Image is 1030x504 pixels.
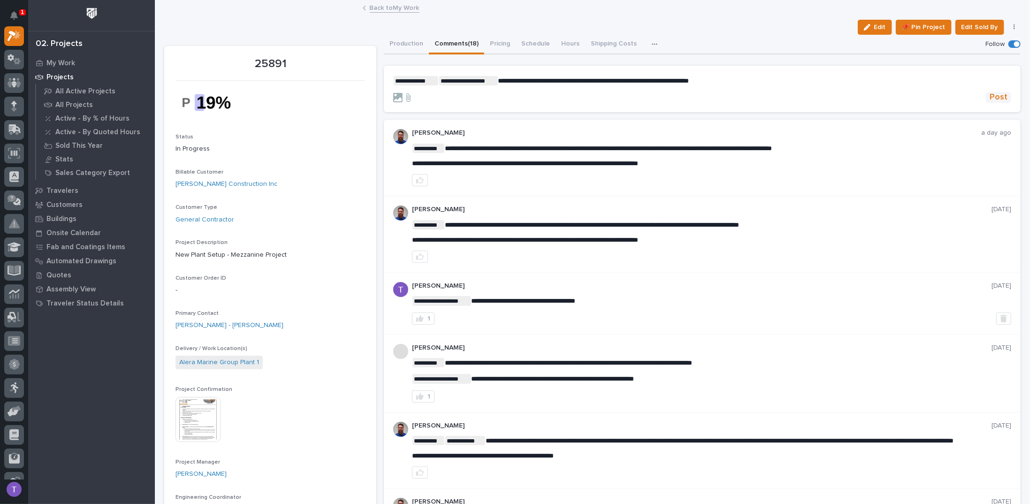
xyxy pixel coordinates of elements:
[175,311,219,316] span: Primary Contact
[175,215,234,225] a: General Contractor
[28,282,155,296] a: Assembly View
[46,257,116,266] p: Automated Drawings
[175,285,365,295] p: -
[46,299,124,308] p: Traveler Status Details
[175,387,232,392] span: Project Confirmation
[992,282,1011,290] p: [DATE]
[981,129,1011,137] p: a day ago
[28,183,155,198] a: Travelers
[175,179,277,189] a: [PERSON_NAME] Construction Inc
[55,87,115,96] p: All Active Projects
[992,344,1011,352] p: [DATE]
[55,155,73,164] p: Stats
[46,73,74,82] p: Projects
[427,393,430,400] div: 1
[896,20,952,35] button: 📌 Pin Project
[83,5,100,22] img: Workspace Logo
[55,142,103,150] p: Sold This Year
[484,35,516,54] button: Pricing
[55,128,140,137] p: Active - By Quoted Hours
[412,174,428,186] button: like this post
[175,144,365,154] p: In Progress
[28,212,155,226] a: Buildings
[412,282,992,290] p: [PERSON_NAME]
[175,495,241,500] span: Engineering Coordinator
[46,187,78,195] p: Travelers
[46,271,71,280] p: Quotes
[585,35,642,54] button: Shipping Costs
[175,275,226,281] span: Customer Order ID
[175,240,228,245] span: Project Description
[175,86,246,119] img: F9Fvd73DN3zqcIUUPutL_ASR06Zz_xfBcFXBSZxboHk
[370,2,420,13] a: Back toMy Work
[996,313,1011,325] button: Delete post
[902,22,946,33] span: 📌 Pin Project
[46,201,83,209] p: Customers
[412,422,992,430] p: [PERSON_NAME]
[175,57,365,71] p: 25891
[12,11,24,26] div: Notifications1
[990,92,1007,103] span: Post
[384,35,429,54] button: Production
[28,268,155,282] a: Quotes
[393,129,408,144] img: 6hTokn1ETDGPf9BPokIQ
[36,153,155,166] a: Stats
[36,139,155,152] a: Sold This Year
[175,134,193,140] span: Status
[992,422,1011,430] p: [DATE]
[46,229,101,237] p: Onsite Calendar
[36,98,155,111] a: All Projects
[992,206,1011,214] p: [DATE]
[175,169,223,175] span: Billable Customer
[36,39,83,49] div: 02. Projects
[858,20,892,35] button: Edit
[985,40,1005,48] p: Follow
[46,243,125,252] p: Fab and Coatings Items
[36,112,155,125] a: Active - By % of Hours
[55,115,130,123] p: Active - By % of Hours
[175,459,220,465] span: Project Manager
[427,315,430,322] div: 1
[36,84,155,98] a: All Active Projects
[179,358,259,367] a: Alera Marine Group Plant 1
[28,240,155,254] a: Fab and Coatings Items
[28,198,155,212] a: Customers
[516,35,556,54] button: Schedule
[412,313,435,325] button: 1
[986,92,1011,103] button: Post
[46,59,75,68] p: My Work
[4,480,24,499] button: users-avatar
[874,23,886,31] span: Edit
[175,469,227,479] a: [PERSON_NAME]
[393,282,408,297] img: ACg8ocJzp6JlAsqLGFZa5W8tbqkQlkB-IFH8Jc3uquxdqLOf1XPSWw=s96-c
[412,466,428,479] button: like this post
[28,296,155,310] a: Traveler Status Details
[28,70,155,84] a: Projects
[393,422,408,437] img: 6hTokn1ETDGPf9BPokIQ
[393,206,408,221] img: 6hTokn1ETDGPf9BPokIQ
[412,206,992,214] p: [PERSON_NAME]
[412,129,981,137] p: [PERSON_NAME]
[412,390,435,403] button: 1
[46,215,76,223] p: Buildings
[175,250,365,260] p: New Plant Setup - Mezzanine Project
[175,321,283,330] a: [PERSON_NAME] - [PERSON_NAME]
[429,35,484,54] button: Comments (18)
[4,6,24,25] button: Notifications
[412,344,992,352] p: [PERSON_NAME]
[46,285,96,294] p: Assembly View
[28,254,155,268] a: Automated Drawings
[21,9,24,15] p: 1
[175,205,217,210] span: Customer Type
[36,125,155,138] a: Active - By Quoted Hours
[961,22,998,33] span: Edit Sold By
[175,346,247,351] span: Delivery / Work Location(s)
[412,251,428,263] button: like this post
[28,226,155,240] a: Onsite Calendar
[55,169,130,177] p: Sales Category Export
[556,35,585,54] button: Hours
[28,56,155,70] a: My Work
[55,101,93,109] p: All Projects
[36,166,155,179] a: Sales Category Export
[955,20,1004,35] button: Edit Sold By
